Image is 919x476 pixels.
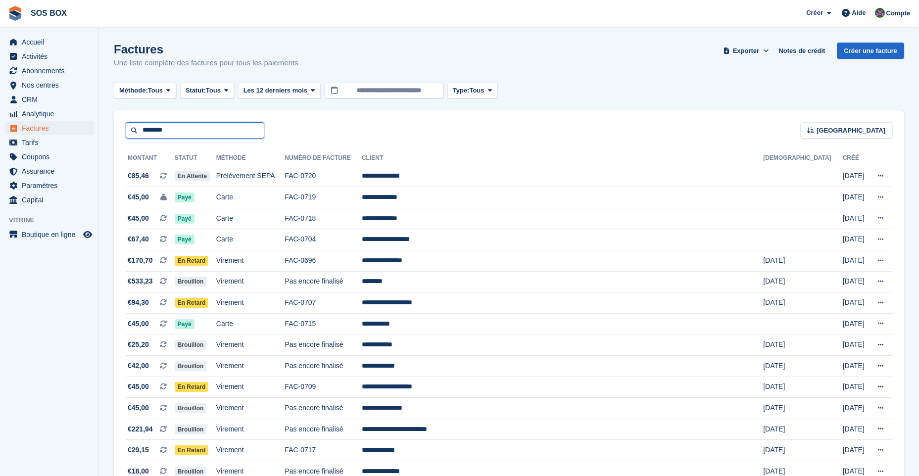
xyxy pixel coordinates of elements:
td: [DATE] [843,334,868,356]
span: Les 12 derniers mois [243,86,307,95]
td: [DATE] [843,292,868,314]
td: Pas encore finalisé [285,398,362,419]
span: CRM [22,93,81,106]
td: [DATE] [843,166,868,187]
span: Paramètres [22,179,81,192]
span: Tarifs [22,136,81,149]
th: Client [362,150,763,166]
td: Carte [216,229,285,250]
td: [DATE] [763,334,842,356]
td: Virement [216,419,285,440]
td: Carte [216,313,285,334]
span: €533,23 [128,276,153,286]
span: Activités [22,49,81,63]
td: [DATE] [843,250,868,272]
a: menu [5,228,94,241]
td: FAC-0696 [285,250,362,272]
span: Créer [806,8,823,18]
td: FAC-0719 [285,187,362,208]
td: [DATE] [843,313,868,334]
td: [DATE] [763,356,842,377]
td: [DATE] [763,419,842,440]
span: Coupons [22,150,81,164]
td: Virement [216,292,285,314]
a: menu [5,64,94,78]
button: Type: Tous [447,83,498,99]
span: €25,20 [128,339,149,350]
span: €45,00 [128,192,149,202]
span: Payé [175,192,194,202]
h1: Factures [114,43,298,56]
span: Type: [453,86,470,95]
td: FAC-0709 [285,377,362,398]
td: [DATE] [843,440,868,461]
td: Virement [216,271,285,292]
p: Une liste complète des factures pour tous les paiements [114,57,298,69]
span: Payé [175,214,194,224]
td: Carte [216,187,285,208]
span: En retard [175,445,209,455]
span: €170,70 [128,255,153,266]
td: FAC-0707 [285,292,362,314]
button: Exporter [721,43,771,59]
span: Statut: [186,86,206,95]
td: Prélèvement SEPA [216,166,285,187]
a: Créer une facture [837,43,904,59]
span: Payé [175,235,194,244]
a: menu [5,121,94,135]
span: Tous [206,86,221,95]
th: Créé [843,150,868,166]
td: FAC-0718 [285,208,362,229]
th: Statut [175,150,216,166]
a: menu [5,78,94,92]
span: €45,00 [128,381,149,392]
td: Pas encore finalisé [285,334,362,356]
button: Méthode: Tous [114,83,176,99]
a: menu [5,179,94,192]
button: Les 12 derniers mois [238,83,321,99]
span: Capital [22,193,81,207]
th: Numéro de facture [285,150,362,166]
td: [DATE] [843,398,868,419]
td: [DATE] [843,208,868,229]
span: Brouillon [175,340,207,350]
span: Abonnements [22,64,81,78]
span: Tous [148,86,163,95]
td: FAC-0717 [285,440,362,461]
td: [DATE] [843,229,868,250]
span: En attente [175,171,210,181]
td: [DATE] [843,356,868,377]
td: [DATE] [763,398,842,419]
span: Brouillon [175,277,207,286]
span: €221,94 [128,424,153,434]
span: €45,00 [128,403,149,413]
td: Pas encore finalisé [285,419,362,440]
a: menu [5,164,94,178]
td: Virement [216,398,285,419]
td: Virement [216,250,285,272]
span: Payé [175,319,194,329]
span: €67,40 [128,234,149,244]
span: Assurance [22,164,81,178]
a: menu [5,136,94,149]
img: ALEXANDRE SOUBIRA [875,8,885,18]
span: Aide [852,8,866,18]
td: [DATE] [763,377,842,398]
span: Méthode: [119,86,148,95]
td: [DATE] [843,271,868,292]
span: En retard [175,382,209,392]
a: menu [5,49,94,63]
a: menu [5,107,94,121]
a: Notes de crédit [774,43,829,59]
span: €42,00 [128,361,149,371]
td: [DATE] [843,419,868,440]
td: [DATE] [763,292,842,314]
td: [DATE] [843,377,868,398]
td: [DATE] [843,187,868,208]
span: Brouillon [175,403,207,413]
span: €45,00 [128,213,149,224]
a: menu [5,35,94,49]
button: Statut: Tous [180,83,234,99]
td: Pas encore finalisé [285,271,362,292]
td: Virement [216,356,285,377]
